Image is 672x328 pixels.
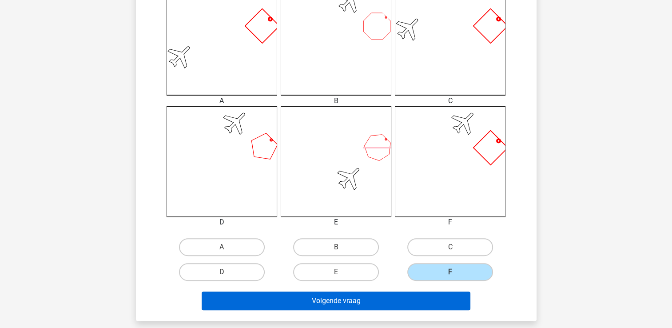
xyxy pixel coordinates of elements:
label: E [293,263,379,281]
div: F [388,217,512,228]
button: Volgende vraag [202,292,470,310]
div: B [274,96,398,106]
label: A [179,238,265,256]
label: F [407,263,493,281]
div: A [160,96,284,106]
div: D [160,217,284,228]
label: D [179,263,265,281]
div: C [388,96,512,106]
label: C [407,238,493,256]
div: E [274,217,398,228]
label: B [293,238,379,256]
